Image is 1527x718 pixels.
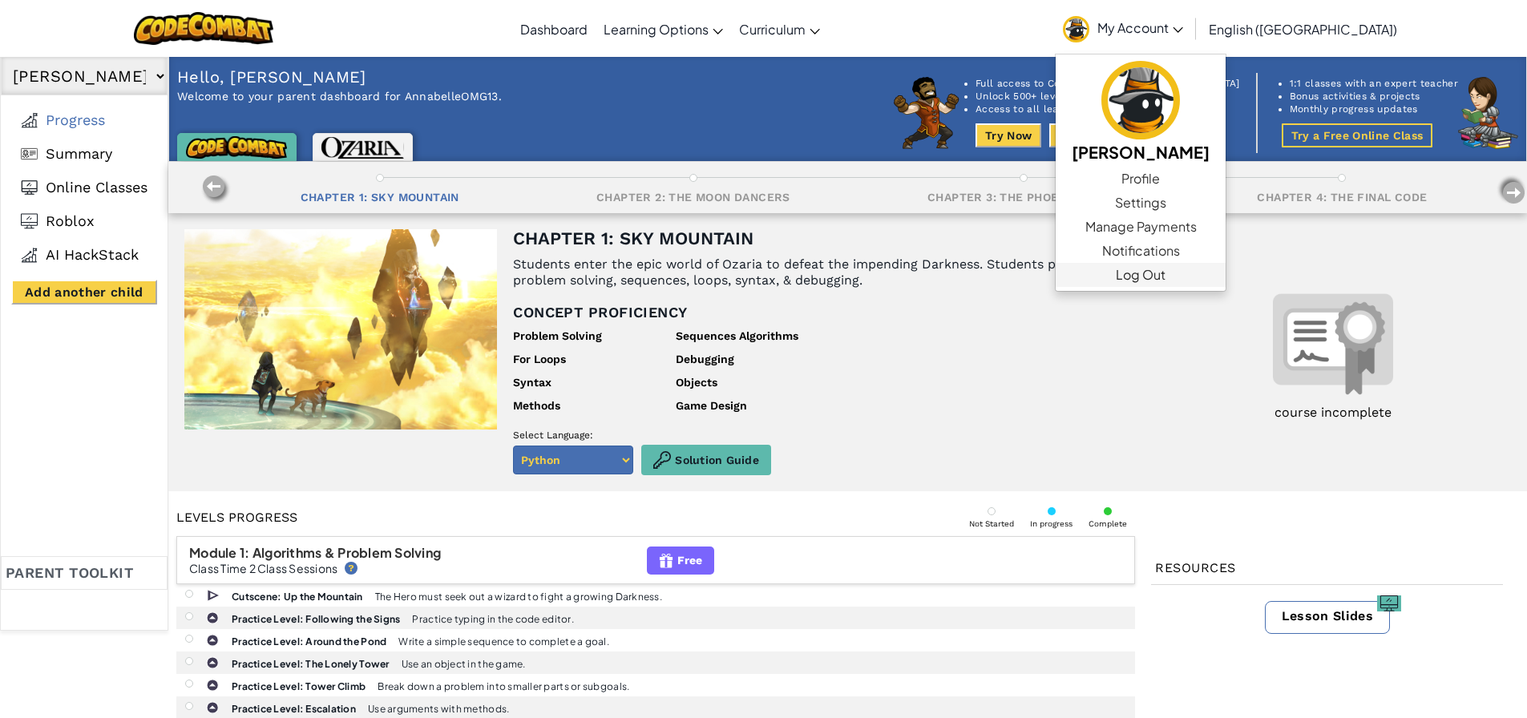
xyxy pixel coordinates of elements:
[46,111,105,129] span: Progress
[513,301,798,325] p: Concept proficiency
[1,556,168,590] div: Parent toolkit
[1496,174,1527,205] img: Move right
[200,174,232,205] img: Move left
[184,229,497,430] img: Campaign image
[206,701,219,714] img: IconPracticeLevel.svg
[252,544,442,561] span: Algorithms & Problem Solving
[1049,123,1144,147] button: Get Premium
[412,614,573,624] p: Practice typing in the code editor.
[513,430,771,441] p: Select Language:
[207,588,221,603] img: IconCutscene.svg
[976,90,1240,103] li: Unlock 500+ levels
[1275,405,1392,421] div: course incomplete
[1056,191,1226,215] a: Settings
[512,7,596,50] a: Dashboard
[13,171,156,204] a: Online Classes Online Classes
[969,519,1014,528] div: Not Started
[177,65,502,89] p: Hello, [PERSON_NAME]
[739,21,806,38] span: Curriculum
[46,179,147,196] span: Online Classes
[176,510,297,526] div: Levels progress
[378,681,629,692] p: Break down a problem into smaller parts or subgoals.
[13,137,156,171] a: Summary Summary
[11,280,157,305] button: Add another child
[653,451,671,469] img: Solution Guide Icon
[21,247,38,263] img: AI Hackstack
[46,246,139,264] span: AI HackStack
[321,137,404,159] img: Ozaria logo
[375,591,662,602] p: The Hero must seek out a wizard to fight a growing Darkness.
[676,348,798,371] div: Debugging
[731,7,828,50] a: Curriculum
[1089,519,1127,528] div: Complete
[676,371,798,394] div: Objects
[13,204,156,238] a: Roblox Roblox
[1030,519,1073,528] div: In progress
[675,454,759,466] span: Solution Guide
[240,544,250,561] span: 1:
[676,325,798,348] div: Sequences Algorithms
[513,394,636,417] div: Methods
[232,658,390,670] b: Practice Level: The Lonely Tower
[1458,77,1518,149] img: CodeCombat character
[513,348,636,371] div: For Loops
[1209,21,1397,38] span: English ([GEOGRAPHIC_DATA])
[976,103,1240,115] li: Access to all learning resources
[1056,263,1226,287] a: Log Out
[1056,239,1226,263] a: Notifications
[1056,167,1226,191] a: Profile
[1055,3,1191,54] a: My Account
[659,551,673,570] img: IconFreeLevelv2.svg
[134,12,274,45] img: CodeCombat logo
[21,146,38,162] img: Summary
[232,703,356,715] b: Practice Level: Escalation
[1282,123,1433,147] button: Try a Free Online Class
[189,562,337,575] p: Class Time 2 Class Sessions
[206,611,219,624] img: IconPracticeLevel.svg
[1290,103,1458,115] li: Monthly progress updates
[186,136,288,159] img: CodeCombat logo
[1056,215,1226,239] a: Manage Payments
[232,613,400,625] b: Practice Level: Following the Signs
[1273,284,1393,405] img: Certificate image
[976,77,1240,90] li: Full access to CodeCombat and [GEOGRAPHIC_DATA]
[301,190,459,204] div: Chapter 1: Sky Mountain
[604,21,709,38] span: Learning Options
[13,103,156,137] a: Progress Progress
[1282,608,1373,623] span: Lesson Slides
[1151,552,1503,585] div: Resources
[641,445,771,475] a: Solution Guide
[976,123,1041,147] button: Try Now
[1,556,168,630] a: Parent toolkit
[1377,595,1401,611] img: Slides icon
[1257,190,1427,204] div: Chapter 4: The Final Code
[46,145,112,163] span: Summary
[1056,58,1226,167] a: [PERSON_NAME]
[1101,61,1180,139] img: avatar
[596,7,731,50] a: Learning Options
[1063,16,1089,42] img: avatar
[232,591,363,603] b: Cutscene: Up the Mountain
[1201,7,1405,50] a: English ([GEOGRAPHIC_DATA])
[206,656,219,669] img: IconPracticeLevel.svg
[1265,601,1390,634] a: Lesson Slides
[398,636,609,647] p: Write a simple sequence to complete a goal.
[1072,139,1210,164] h5: [PERSON_NAME]
[21,112,38,128] img: Progress
[21,213,38,229] img: Roblox
[513,325,636,348] div: Problem Solving
[513,371,636,394] div: Syntax
[232,635,386,647] b: Practice Level: Around the Pond
[513,256,1122,288] div: Students enter the epic world of Ozaria to defeat the impending Darkness. Students practice probl...
[927,190,1120,204] div: Chapter 3: The Phoenix Lands
[46,212,95,230] span: Roblox
[1097,19,1183,36] span: My Account
[1290,90,1458,103] li: Bonus activities & projects
[513,229,753,248] div: Chapter 1: Sky Mountain
[677,554,702,567] span: Free
[402,659,526,669] p: Use an object in the game.
[206,679,219,692] img: IconPracticeLevel.svg
[189,544,237,561] span: Module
